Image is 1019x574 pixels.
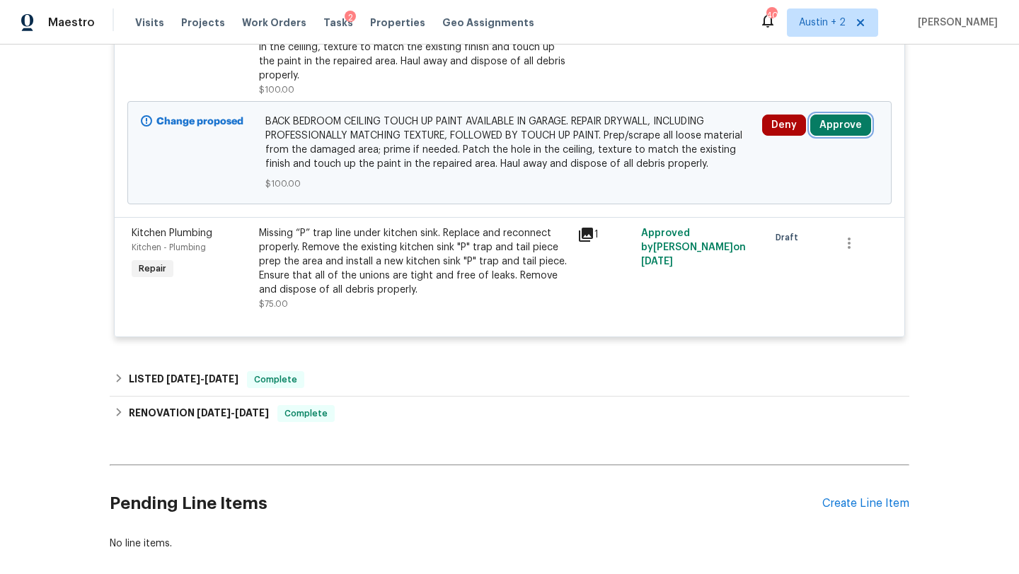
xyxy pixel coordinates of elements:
[248,373,303,387] span: Complete
[822,497,909,510] div: Create Line Item
[135,16,164,30] span: Visits
[197,408,269,418] span: -
[766,8,776,23] div: 40
[279,406,333,421] span: Complete
[181,16,225,30] span: Projects
[48,16,95,30] span: Maestro
[197,408,231,418] span: [DATE]
[132,243,206,252] span: Kitchen - Plumbing
[205,374,238,384] span: [DATE]
[799,16,846,30] span: Austin + 2
[641,228,746,266] span: Approved by [PERSON_NAME] on
[166,374,238,384] span: -
[133,262,172,276] span: Repair
[259,226,569,297] div: Missing “P” trap line under kitchen sink. Replace and reconnect properly. Remove the existing kit...
[265,177,754,191] span: $100.00
[442,16,534,30] span: Geo Assignments
[370,16,425,30] span: Properties
[110,537,909,551] div: No line items.
[259,86,294,94] span: $100.00
[110,397,909,430] div: RENOVATION [DATE]-[DATE]Complete
[762,115,806,136] button: Deny
[912,16,998,30] span: [PERSON_NAME]
[110,363,909,397] div: LISTED [DATE]-[DATE]Complete
[129,371,238,388] h6: LISTED
[156,117,243,127] b: Change proposed
[265,115,754,171] span: BACK BEDROOM CEILING TOUCH UP PAINT AVAILABLE IN GARAGE. REPAIR DRYWALL, INCLUDING PROFESSIONALLY...
[345,11,356,25] div: 2
[641,257,673,266] span: [DATE]
[235,408,269,418] span: [DATE]
[776,230,804,245] span: Draft
[577,226,633,243] div: 1
[110,471,822,537] h2: Pending Line Items
[242,16,306,30] span: Work Orders
[166,374,200,384] span: [DATE]
[323,18,353,28] span: Tasks
[129,405,269,422] h6: RENOVATION
[259,300,288,308] span: $75.00
[132,228,212,238] span: Kitchen Plumbing
[810,115,871,136] button: Approve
